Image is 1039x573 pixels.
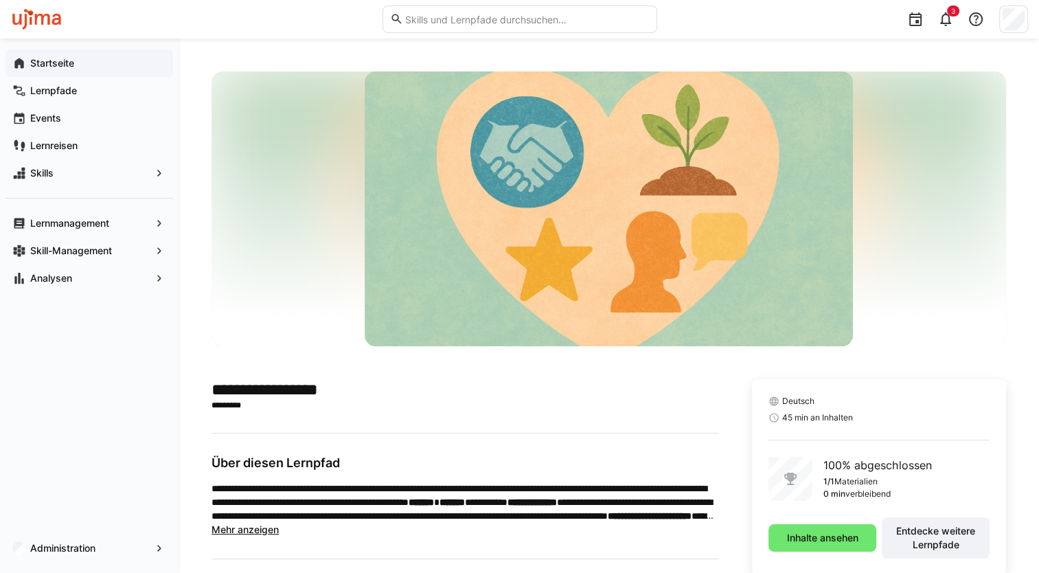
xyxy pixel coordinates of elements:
[823,457,931,473] p: 100% abgeschlossen
[782,396,814,407] span: Deutsch
[889,524,983,552] span: Entdecke weitere Lernpfade
[823,488,845,499] p: 0 min
[782,412,853,423] span: 45 min an Inhalten
[212,524,279,535] span: Mehr anzeigen
[768,524,876,552] button: Inhalte ansehen
[212,456,719,471] h3: Über diesen Lernpfad
[845,488,891,499] p: verbleibend
[834,476,878,487] p: Materialien
[823,476,834,487] p: 1/1
[951,7,955,15] span: 3
[882,517,990,559] button: Entdecke weitere Lernpfade
[785,531,860,545] span: Inhalte ansehen
[403,13,649,25] input: Skills und Lernpfade durchsuchen…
